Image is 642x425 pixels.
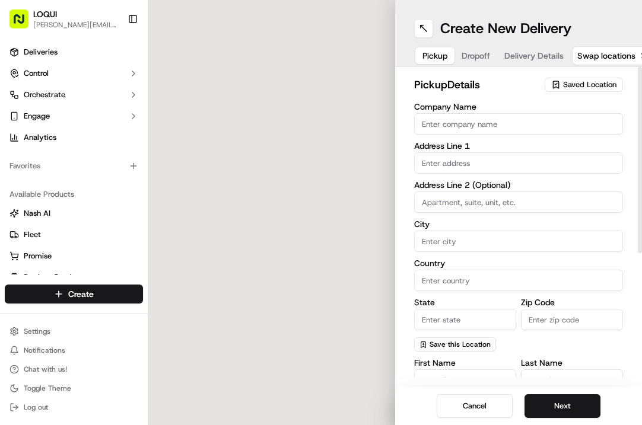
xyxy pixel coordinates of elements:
[521,298,623,306] label: Zip Code
[545,76,623,93] button: Saved Location
[414,369,516,391] input: Enter first name
[525,394,600,418] button: Next
[5,128,143,147] a: Analytics
[24,346,65,355] span: Notifications
[5,342,143,359] button: Notifications
[9,272,138,283] a: Product Catalog
[5,323,143,340] button: Settings
[24,47,58,57] span: Deliveries
[5,399,143,416] button: Log out
[5,361,143,378] button: Chat with us!
[440,19,571,38] h1: Create New Delivery
[521,359,623,367] label: Last Name
[5,204,143,223] button: Nash AI
[504,50,564,62] span: Delivery Details
[5,380,143,397] button: Toggle Theme
[414,270,623,291] input: Enter country
[5,85,143,104] button: Orchestrate
[5,268,143,287] button: Product Catalog
[24,208,50,219] span: Nash AI
[414,142,623,150] label: Address Line 1
[414,103,623,111] label: Company Name
[521,369,623,391] input: Enter last name
[33,8,57,20] button: LOQUI
[24,327,50,336] span: Settings
[414,298,516,306] label: State
[24,68,49,79] span: Control
[414,191,623,213] input: Apartment, suite, unit, etc.
[24,365,67,374] span: Chat with us!
[5,156,143,175] div: Favorites
[5,185,143,204] div: Available Products
[422,50,447,62] span: Pickup
[414,113,623,135] input: Enter company name
[24,90,65,100] span: Orchestrate
[9,208,138,219] a: Nash AI
[24,272,81,283] span: Product Catalog
[9,229,138,240] a: Fleet
[24,229,41,240] span: Fleet
[414,309,516,330] input: Enter state
[5,225,143,244] button: Fleet
[437,394,513,418] button: Cancel
[33,20,118,30] button: [PERSON_NAME][EMAIL_ADDRESS][DOMAIN_NAME]
[5,285,143,303] button: Create
[5,247,143,266] button: Promise
[414,359,516,367] label: First Name
[24,111,50,122] span: Engage
[68,288,94,300] span: Create
[577,50,635,62] span: Swap locations
[24,384,71,393] span: Toggle Theme
[462,50,490,62] span: Dropoff
[414,337,496,351] button: Save this Location
[414,181,623,189] label: Address Line 2 (Optional)
[414,231,623,252] input: Enter city
[414,76,538,93] h2: pickup Details
[24,132,56,143] span: Analytics
[430,340,491,349] span: Save this Location
[414,259,623,267] label: Country
[521,309,623,330] input: Enter zip code
[9,251,138,261] a: Promise
[414,152,623,174] input: Enter address
[5,107,143,126] button: Engage
[5,64,143,83] button: Control
[5,5,123,33] button: LOQUI[PERSON_NAME][EMAIL_ADDRESS][DOMAIN_NAME]
[24,402,48,412] span: Log out
[24,251,52,261] span: Promise
[5,43,143,62] a: Deliveries
[563,79,616,90] span: Saved Location
[414,220,623,228] label: City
